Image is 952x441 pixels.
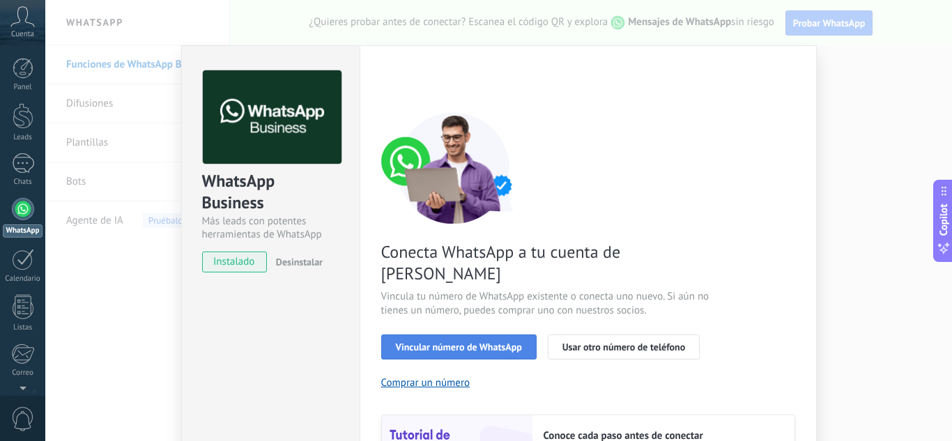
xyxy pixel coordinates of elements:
div: Panel [3,83,43,92]
div: WhatsApp Business [202,170,339,215]
span: Vincular número de WhatsApp [396,342,522,352]
button: Comprar un número [381,376,470,389]
span: Copilot [937,203,951,235]
span: Vincula tu número de WhatsApp existente o conecta uno nuevo. Si aún no tienes un número, puedes c... [381,290,713,318]
div: WhatsApp [3,224,43,238]
span: instalado [203,252,266,272]
span: Usar otro número de teléfono [562,342,685,352]
div: Correo [3,369,43,378]
img: connect number [381,112,528,224]
button: Desinstalar [270,252,323,272]
span: Desinstalar [276,256,323,268]
img: logo_main.png [203,70,341,164]
div: Listas [3,323,43,332]
span: Conecta WhatsApp a tu cuenta de [PERSON_NAME] [381,241,713,284]
div: Chats [3,178,43,187]
button: Usar otro número de teléfono [548,334,700,359]
div: Más leads con potentes herramientas de WhatsApp [202,215,339,241]
span: Cuenta [11,30,34,39]
div: Leads [3,133,43,142]
button: Vincular número de WhatsApp [381,334,537,359]
div: Calendario [3,274,43,284]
